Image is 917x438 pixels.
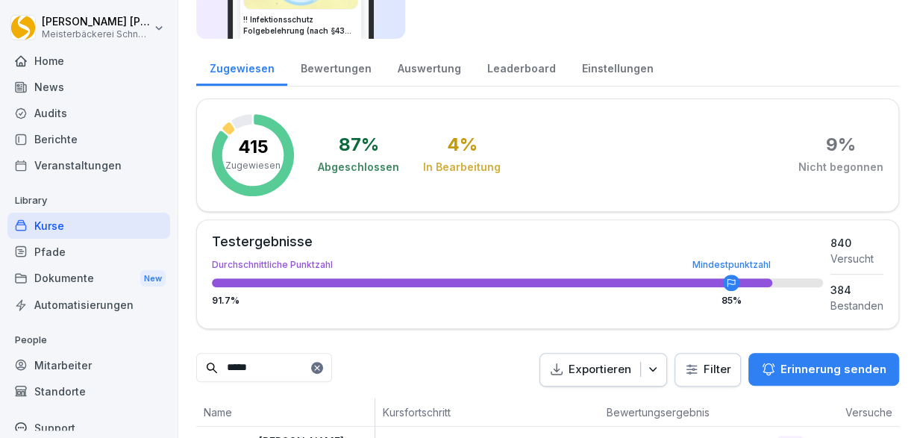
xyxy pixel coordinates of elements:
div: New [140,270,166,287]
div: Abgeschlossen [318,160,399,175]
div: 87 % [339,136,379,154]
p: People [7,328,170,352]
div: Nicht begonnen [798,160,883,175]
div: Bestanden [830,298,883,313]
p: Versuche [845,404,890,420]
a: News [7,74,170,100]
a: Einstellungen [569,48,666,86]
a: DokumenteNew [7,265,170,292]
a: Veranstaltungen [7,152,170,178]
div: 840 [830,235,883,251]
a: Pfade [7,239,170,265]
div: 384 [830,282,883,298]
h3: !! Infektionsschutz Folgebelehrung (nach §43 IfSG) [243,14,358,37]
a: Automatisierungen [7,292,170,318]
div: 9 % [826,136,856,154]
div: Mindestpunktzahl [692,260,771,269]
p: Bewertungsergebnis [607,404,830,420]
p: Meisterbäckerei Schneckenburger [42,29,151,40]
p: Erinnerung senden [780,361,886,378]
div: 4 % [447,136,478,154]
p: Library [7,189,170,213]
div: Dokumente [7,265,170,292]
a: Home [7,48,170,74]
p: Kursfortschritt [383,404,592,420]
a: Leaderboard [474,48,569,86]
div: Testergebnisse [212,235,823,248]
a: Kurse [7,213,170,239]
a: Zugewiesen [196,48,287,86]
a: Mitarbeiter [7,352,170,378]
div: 91.7 % [212,296,823,305]
a: Bewertungen [287,48,384,86]
div: Filter [684,362,731,377]
p: Exportieren [569,361,631,378]
button: Erinnerung senden [748,353,899,386]
p: Zugewiesen [225,159,281,172]
p: Name [204,404,367,420]
a: Auswertung [384,48,474,86]
div: 85 % [722,296,742,305]
button: Filter [675,354,740,386]
div: Durchschnittliche Punktzahl [212,260,823,269]
button: Exportieren [539,353,667,387]
div: In Bearbeitung [423,160,501,175]
a: Standorte [7,378,170,404]
p: 415 [238,138,269,156]
p: [PERSON_NAME] [PERSON_NAME] [42,16,151,28]
a: Berichte [7,126,170,152]
div: Versucht [830,251,883,266]
a: Audits [7,100,170,126]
